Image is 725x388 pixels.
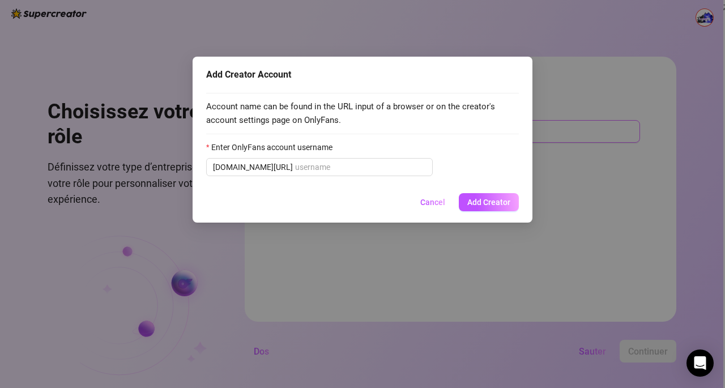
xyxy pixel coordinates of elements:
[420,198,445,207] span: Cancel
[295,161,426,173] input: Enter OnlyFans account username
[467,198,510,207] span: Add Creator
[686,349,714,377] div: Ouvrir Intercom Messenger
[213,161,293,173] span: [DOMAIN_NAME][URL]
[206,100,519,127] span: Account name can be found in the URL input of a browser or on the creator's account settings page...
[206,141,340,154] label: Enter OnlyFans account username
[411,193,454,211] button: Cancel
[459,193,519,211] button: Add Creator
[206,68,519,82] div: Add Creator Account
